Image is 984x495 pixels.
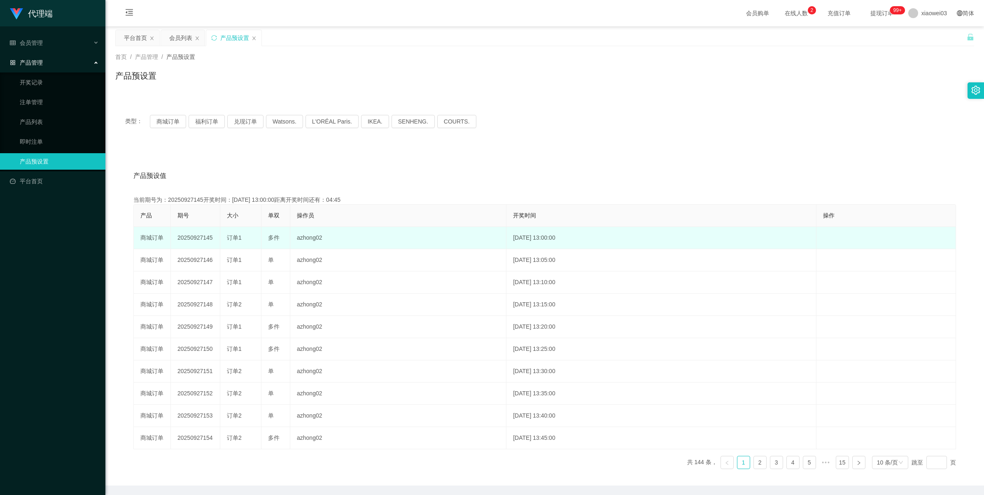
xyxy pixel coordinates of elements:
[268,323,280,330] span: 多件
[737,456,750,469] li: 1
[171,338,220,360] td: 20250927150
[721,456,734,469] li: 上一页
[290,294,506,316] td: azhong02
[803,456,816,469] li: 5
[753,456,767,469] li: 2
[150,115,186,128] button: 商城订单
[268,368,274,374] span: 单
[506,405,816,427] td: [DATE] 13:40:00
[823,10,855,16] span: 充值订单
[437,115,476,128] button: COURTS.
[836,456,849,469] li: 15
[725,460,730,465] i: 图标: left
[227,301,242,308] span: 订单2
[20,94,99,110] a: 注单管理
[819,456,832,469] li: 向后 5 页
[770,456,783,469] a: 3
[227,412,242,419] span: 订单2
[171,405,220,427] td: 20250927153
[392,115,435,128] button: SENHENG.
[227,323,242,330] span: 订单1
[852,456,865,469] li: 下一页
[133,196,956,204] div: 当前期号为：20250927145开奖时间：[DATE] 13:00:00距离开奖时间还有：04:45
[266,115,303,128] button: Watsons.
[506,227,816,249] td: [DATE] 13:00:00
[361,115,389,128] button: IKEA.
[10,10,53,16] a: 代理端
[189,115,225,128] button: 福利订单
[227,115,263,128] button: 兑现订单
[20,133,99,150] a: 即时注单
[754,456,766,469] a: 2
[737,456,750,469] a: 1
[134,383,171,405] td: 商城订单
[171,360,220,383] td: 20250927151
[195,36,200,41] i: 图标: close
[506,427,816,449] td: [DATE] 13:45:00
[506,271,816,294] td: [DATE] 13:10:00
[115,0,143,27] i: 图标: menu-fold
[967,33,974,41] i: 图标: unlock
[290,271,506,294] td: azhong02
[290,227,506,249] td: azhong02
[227,212,238,219] span: 大小
[290,405,506,427] td: azhong02
[171,383,220,405] td: 20250927152
[115,54,127,60] span: 首页
[890,6,905,14] sup: 1207
[227,390,242,397] span: 订单2
[506,338,816,360] td: [DATE] 13:25:00
[124,30,147,46] div: 平台首页
[227,434,242,441] span: 订单2
[20,74,99,91] a: 开奖记录
[10,60,16,65] i: 图标: appstore-o
[810,6,813,14] p: 2
[506,249,816,271] td: [DATE] 13:05:00
[171,427,220,449] td: 20250927154
[290,316,506,338] td: azhong02
[125,115,150,128] span: 类型：
[290,338,506,360] td: azhong02
[134,405,171,427] td: 商城订单
[290,249,506,271] td: azhong02
[134,249,171,271] td: 商城订单
[290,383,506,405] td: azhong02
[20,153,99,170] a: 产品预设置
[290,360,506,383] td: azhong02
[297,212,314,219] span: 操作员
[20,114,99,130] a: 产品列表
[506,294,816,316] td: [DATE] 13:15:00
[819,456,832,469] span: •••
[171,227,220,249] td: 20250927145
[171,249,220,271] td: 20250927146
[220,30,249,46] div: 产品预设置
[687,456,717,469] li: 共 144 条，
[787,456,799,469] a: 4
[161,54,163,60] span: /
[227,279,242,285] span: 订单1
[134,360,171,383] td: 商城订单
[268,412,274,419] span: 单
[268,279,274,285] span: 单
[227,234,242,241] span: 订单1
[506,316,816,338] td: [DATE] 13:20:00
[135,54,158,60] span: 产品管理
[268,301,274,308] span: 单
[149,36,154,41] i: 图标: close
[971,86,980,95] i: 图标: setting
[10,8,23,20] img: logo.9652507e.png
[166,54,195,60] span: 产品预设置
[770,456,783,469] li: 3
[10,40,43,46] span: 会员管理
[171,271,220,294] td: 20250927147
[227,346,242,352] span: 订单1
[513,212,536,219] span: 开奖时间
[877,456,898,469] div: 10 条/页
[803,456,816,469] a: 5
[506,360,816,383] td: [DATE] 13:30:00
[227,368,242,374] span: 订单2
[10,173,99,189] a: 图标: dashboard平台首页
[866,10,898,16] span: 提现订单
[268,212,280,219] span: 单双
[781,10,812,16] span: 在线人数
